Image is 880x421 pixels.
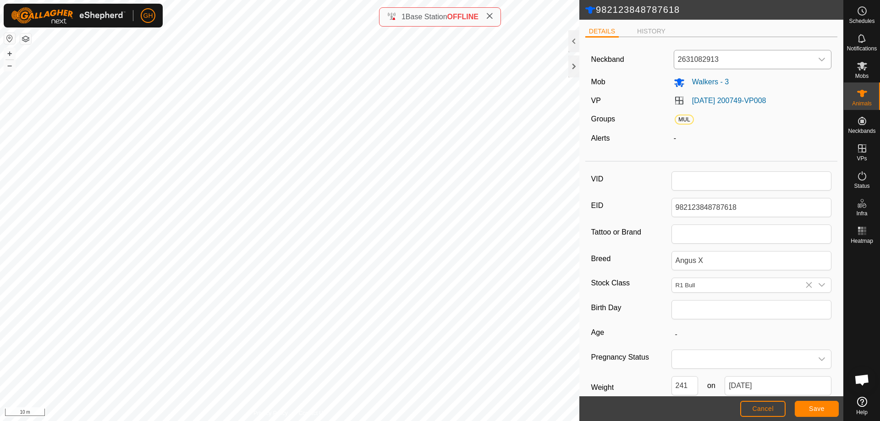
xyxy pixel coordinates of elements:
span: MUL [675,115,694,125]
label: EID [591,198,671,213]
label: Tattoo or Brand [591,224,671,240]
a: Help [844,393,880,419]
button: – [4,60,15,71]
label: Breed [591,251,671,267]
label: Stock Class [591,278,671,289]
li: HISTORY [633,27,669,36]
div: dropdown trigger [813,50,831,69]
span: VPs [857,156,867,161]
label: Groups [591,115,615,123]
a: [DATE] 200749-VP008 [692,97,766,104]
span: on [698,380,725,391]
li: DETAILS [585,27,619,38]
button: Map Layers [20,33,31,44]
label: Weight [591,376,671,399]
span: 1 [401,13,406,21]
a: Contact Us [299,409,326,417]
span: Status [854,183,869,189]
label: Birth Day [591,300,671,316]
span: Heatmap [851,238,873,244]
button: Cancel [740,401,786,417]
div: - [670,133,836,144]
label: VID [591,171,671,187]
h2: 982123848787618 [585,4,843,16]
button: Save [795,401,839,417]
label: Neckband [591,54,624,65]
button: + [4,48,15,59]
span: 2631082913 [674,50,813,69]
img: Gallagher Logo [11,7,126,24]
div: dropdown trigger [813,278,831,292]
label: Alerts [591,134,610,142]
span: Walkers - 3 [685,78,729,86]
span: OFFLINE [447,13,478,21]
label: VP [591,97,601,104]
input: R1 Bull [672,278,813,292]
span: Schedules [849,18,874,24]
label: Mob [591,78,605,86]
span: Infra [856,211,867,216]
label: Pregnancy Status [591,350,671,365]
span: Save [809,405,825,412]
div: dropdown trigger [813,350,831,368]
span: Cancel [752,405,774,412]
div: Open chat [848,366,876,394]
span: Help [856,410,868,415]
label: Age [591,327,671,339]
span: Animals [852,101,872,106]
a: Privacy Policy [253,409,288,417]
span: GH [143,11,153,21]
span: Notifications [847,46,877,51]
button: Reset Map [4,33,15,44]
span: Base Station [406,13,447,21]
span: Mobs [855,73,869,79]
span: Neckbands [848,128,875,134]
